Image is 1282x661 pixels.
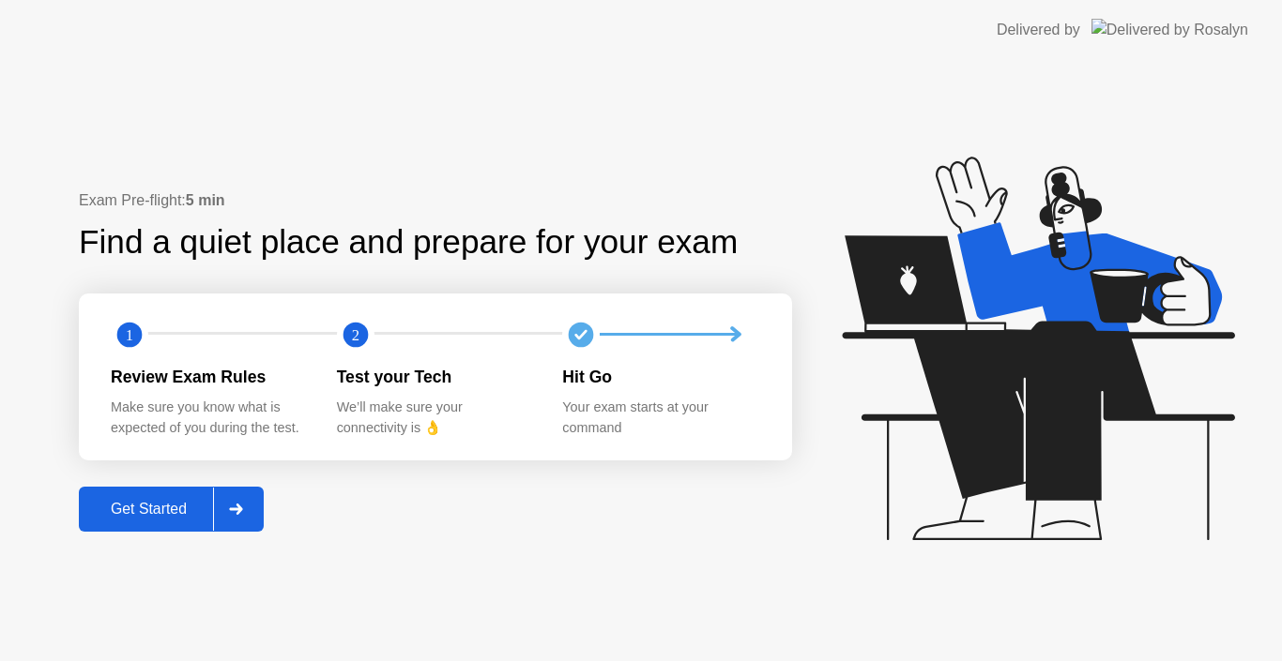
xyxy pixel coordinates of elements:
[79,189,792,212] div: Exam Pre-flight:
[337,365,533,389] div: Test your Tech
[337,398,533,438] div: We’ll make sure your connectivity is 👌
[84,501,213,518] div: Get Started
[562,398,758,438] div: Your exam starts at your command
[352,325,359,343] text: 2
[997,19,1080,41] div: Delivered by
[186,192,225,208] b: 5 min
[1091,19,1248,40] img: Delivered by Rosalyn
[111,398,307,438] div: Make sure you know what is expected of you during the test.
[79,218,740,267] div: Find a quiet place and prepare for your exam
[111,365,307,389] div: Review Exam Rules
[562,365,758,389] div: Hit Go
[126,325,133,343] text: 1
[79,487,264,532] button: Get Started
